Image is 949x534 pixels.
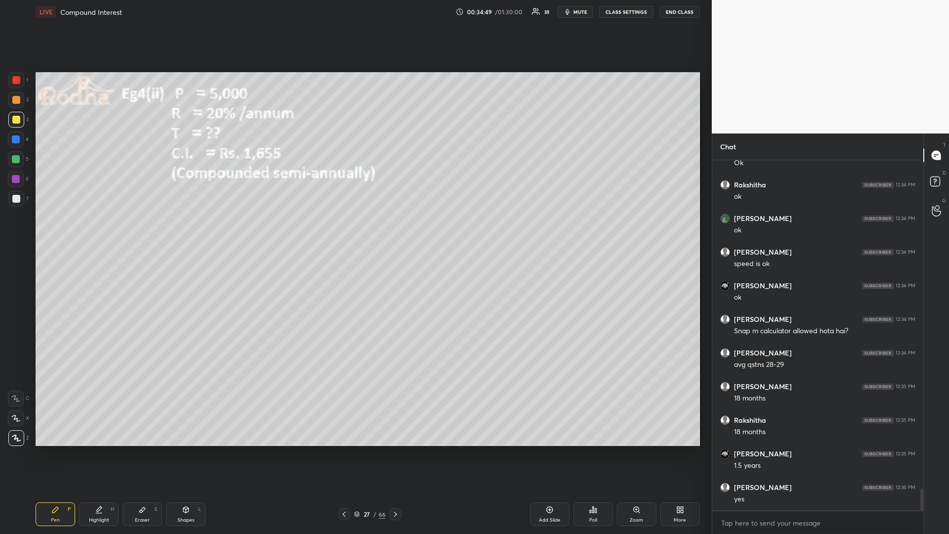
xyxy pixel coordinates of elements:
[198,507,201,512] div: L
[8,151,29,167] div: 5
[8,132,29,147] div: 4
[712,133,744,160] p: Chat
[734,449,792,458] h6: [PERSON_NAME]
[862,283,894,289] img: 4P8fHbbgJtejmAAAAAElFTkSuQmCC
[862,182,894,188] img: 4P8fHbbgJtejmAAAAAElFTkSuQmCC
[8,171,29,187] div: 6
[734,427,915,437] div: 18 months
[734,461,915,471] div: 1.5 years
[734,315,792,324] h6: [PERSON_NAME]
[734,382,792,391] h6: [PERSON_NAME]
[734,326,915,336] div: Snap m calculator allowed hota hai?
[721,180,730,189] img: default.png
[734,259,915,269] div: speed is ok
[8,391,29,406] div: C
[8,92,29,108] div: 2
[589,518,597,523] div: Poll
[734,416,766,425] h6: Rakshitha
[896,249,915,255] div: 12:34 PM
[862,451,894,457] img: 4P8fHbbgJtejmAAAAAElFTkSuQmCC
[896,216,915,222] div: 12:34 PM
[721,382,730,391] img: default.png
[659,6,700,18] button: END CLASS
[721,248,730,257] img: default.png
[8,191,29,207] div: 7
[68,507,71,512] div: P
[8,72,28,88] div: 1
[8,112,29,128] div: 3
[734,192,915,202] div: ok
[379,510,386,519] div: 66
[135,518,150,523] div: Eraser
[721,349,730,357] img: default.png
[721,214,730,223] img: thumbnail.jpg
[721,416,730,425] img: default.png
[374,511,377,517] div: /
[734,248,792,257] h6: [PERSON_NAME]
[734,360,915,370] div: avg qstns 28-29
[734,349,792,357] h6: [PERSON_NAME]
[721,483,730,492] img: default.png
[734,214,792,223] h6: [PERSON_NAME]
[362,511,372,517] div: 27
[862,216,894,222] img: 4P8fHbbgJtejmAAAAAElFTkSuQmCC
[539,518,561,523] div: Add Slide
[674,518,686,523] div: More
[544,9,550,14] div: 35
[734,180,766,189] h6: Rakshitha
[712,160,923,510] div: grid
[862,350,894,356] img: 4P8fHbbgJtejmAAAAAElFTkSuQmCC
[734,394,915,403] div: 18 months
[111,507,114,512] div: H
[36,6,56,18] div: LIVE
[734,281,792,290] h6: [PERSON_NAME]
[558,6,593,18] button: mute
[630,518,643,523] div: Zoom
[862,417,894,423] img: 4P8fHbbgJtejmAAAAAElFTkSuQmCC
[734,293,915,303] div: ok
[896,350,915,356] div: 12:34 PM
[155,507,158,512] div: E
[862,249,894,255] img: 4P8fHbbgJtejmAAAAAElFTkSuQmCC
[177,518,194,523] div: Shapes
[862,384,894,390] img: 4P8fHbbgJtejmAAAAAElFTkSuQmCC
[573,8,587,15] span: mute
[734,494,915,504] div: yes
[60,7,122,17] h4: Compound Interest
[8,410,29,426] div: X
[896,283,915,289] div: 12:34 PM
[599,6,653,18] button: CLASS SETTINGS
[896,417,915,423] div: 12:35 PM
[862,485,894,490] img: 4P8fHbbgJtejmAAAAAElFTkSuQmCC
[896,451,915,457] div: 12:35 PM
[721,315,730,324] img: default.png
[896,316,915,322] div: 12:34 PM
[943,169,946,177] p: D
[862,316,894,322] img: 4P8fHbbgJtejmAAAAAElFTkSuQmCC
[89,518,109,523] div: Highlight
[51,518,60,523] div: Pen
[896,485,915,490] div: 12:36 PM
[896,182,915,188] div: 12:34 PM
[8,430,29,446] div: Z
[734,483,792,492] h6: [PERSON_NAME]
[721,281,730,290] img: thumbnail.jpg
[734,225,915,235] div: ok
[734,158,915,168] div: Ok
[942,197,946,204] p: G
[896,384,915,390] div: 12:35 PM
[943,141,946,149] p: T
[721,449,730,458] img: thumbnail.jpg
